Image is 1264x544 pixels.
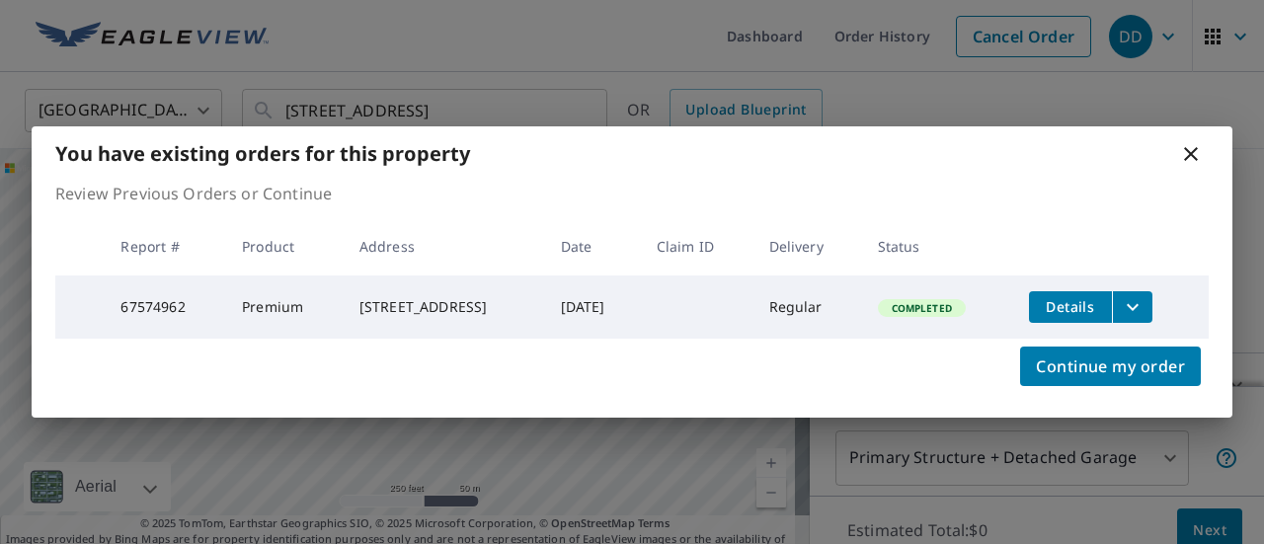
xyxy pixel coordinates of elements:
button: filesDropdownBtn-67574962 [1112,291,1152,323]
td: [DATE] [545,275,641,339]
th: Product [226,217,344,275]
p: Review Previous Orders or Continue [55,182,1209,205]
span: Details [1041,297,1100,316]
th: Report # [105,217,226,275]
th: Delivery [753,217,862,275]
th: Claim ID [641,217,753,275]
button: detailsBtn-67574962 [1029,291,1112,323]
th: Date [545,217,641,275]
b: You have existing orders for this property [55,140,470,167]
td: Regular [753,275,862,339]
th: Status [862,217,1013,275]
td: 67574962 [105,275,226,339]
td: Premium [226,275,344,339]
span: Completed [880,301,964,315]
span: Continue my order [1036,352,1185,380]
th: Address [344,217,545,275]
button: Continue my order [1020,347,1201,386]
div: [STREET_ADDRESS] [359,297,529,317]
